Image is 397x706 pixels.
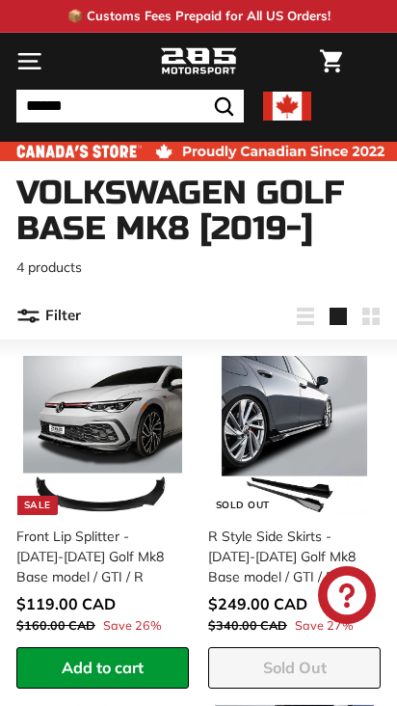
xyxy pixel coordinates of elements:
[208,527,369,587] div: R Style Side Skirts - [DATE]-[DATE] Golf Mk8 Base model / GTI / R
[263,658,327,677] span: Sold Out
[16,258,381,278] p: 4 products
[16,90,244,122] input: Search
[16,647,189,689] button: Add to cart
[16,594,116,613] span: $119.00 CAD
[208,617,287,633] span: $340.00 CAD
[17,496,58,515] div: Sale
[16,349,189,647] a: Sale Front Lip Splitter - [DATE]-[DATE] Golf Mk8 Base model / GTI / R Save 26%
[295,616,354,635] span: Save 27%
[67,7,331,26] p: 📦 Customs Fees Prepaid for All US Orders!
[16,527,177,587] div: Front Lip Splitter - [DATE]-[DATE] Golf Mk8 Base model / GTI / R
[16,293,81,339] button: Filter
[209,496,277,515] div: Sold Out
[208,349,381,647] a: Sold Out R Style Side Skirts - [DATE]-[DATE] Golf Mk8 Base model / GTI / R Save 27%
[16,617,95,633] span: $160.00 CAD
[16,176,381,248] h1: Volkswagen Golf Base Mk8 [2019-]
[208,594,307,613] span: $249.00 CAD
[312,566,382,629] inbox-online-store-chat: Shopify online store chat
[208,647,381,689] button: Sold Out
[62,658,144,677] span: Add to cart
[310,34,352,89] a: Cart
[103,616,162,635] span: Save 26%
[160,45,237,78] img: Logo_285_Motorsport_areodynamics_components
